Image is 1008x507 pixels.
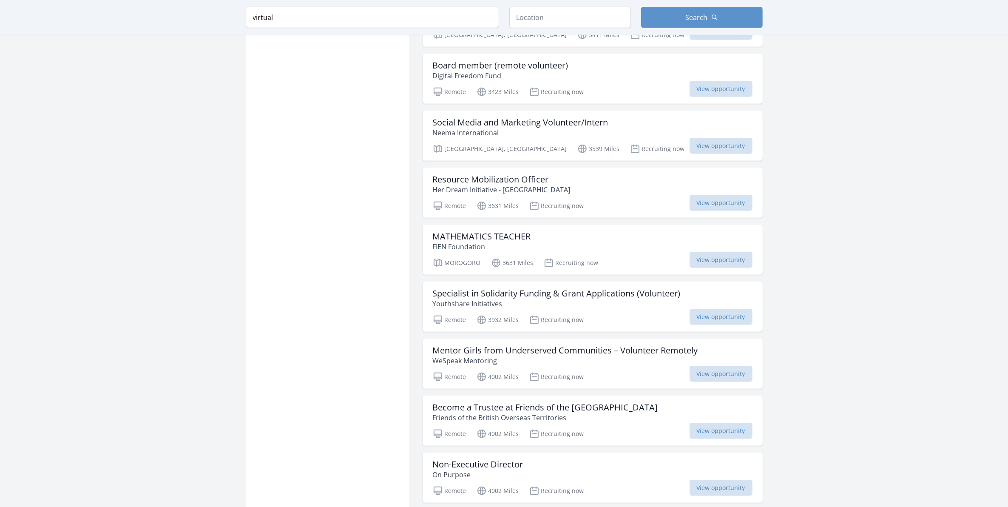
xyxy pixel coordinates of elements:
p: [GEOGRAPHIC_DATA], [GEOGRAPHIC_DATA] [433,30,567,40]
span: View opportunity [690,81,752,97]
p: Recruiting now [630,144,685,154]
a: MATHEMATICS TEACHER FIEN Foundation MOROGORO 3631 Miles Recruiting now View opportunity [423,225,763,275]
p: Recruiting now [630,30,685,40]
a: Social Media and Marketing Volunteer/Intern Neema International [GEOGRAPHIC_DATA], [GEOGRAPHIC_DA... [423,111,763,161]
p: Recruiting now [529,372,584,382]
p: 4002 Miles [477,486,519,496]
span: View opportunity [690,309,752,325]
p: Recruiting now [529,87,584,97]
p: Remote [433,429,466,439]
p: Her Dream Initiative - [GEOGRAPHIC_DATA] [433,185,571,195]
h3: Specialist in Solidarity Funding & Grant Applications (Volunteer) [433,288,681,299]
p: On Purpose [433,470,523,480]
h3: Board member (remote volunteer) [433,60,568,71]
button: Search [641,7,763,28]
h3: Mentor Girls from Underserved Communities – Volunteer Remotely [433,345,698,356]
p: MOROGORO [433,258,481,268]
span: Search [686,12,708,23]
a: Specialist in Solidarity Funding & Grant Applications (Volunteer) Youthshare Initiatives Remote 3... [423,282,763,332]
p: WeSpeak Mentoring [433,356,698,366]
h3: Resource Mobilization Officer [433,174,571,185]
p: 3423 Miles [477,87,519,97]
p: 3411 Miles [577,30,620,40]
input: Keyword [246,7,499,28]
p: Remote [433,87,466,97]
span: View opportunity [690,252,752,268]
span: View opportunity [690,138,752,154]
p: Remote [433,315,466,325]
a: Mentor Girls from Underserved Communities – Volunteer Remotely WeSpeak Mentoring Remote 4002 Mile... [423,339,763,389]
p: Remote [433,201,466,211]
input: Location [509,7,631,28]
span: View opportunity [690,423,752,439]
p: 3631 Miles [491,258,534,268]
p: Recruiting now [529,315,584,325]
h3: MATHEMATICS TEACHER [433,231,531,242]
h3: Social Media and Marketing Volunteer/Intern [433,117,608,128]
p: Recruiting now [529,201,584,211]
span: View opportunity [690,366,752,382]
a: Non-Executive Director On Purpose Remote 4002 Miles Recruiting now View opportunity [423,453,763,503]
p: Recruiting now [529,486,584,496]
h3: Non-Executive Director [433,459,523,470]
p: Neema International [433,128,608,138]
p: 3631 Miles [477,201,519,211]
p: Recruiting now [544,258,599,268]
p: 3539 Miles [577,144,620,154]
p: [GEOGRAPHIC_DATA], [GEOGRAPHIC_DATA] [433,144,567,154]
span: View opportunity [690,195,752,211]
p: 4002 Miles [477,429,519,439]
p: 4002 Miles [477,372,519,382]
h3: Become a Trustee at Friends of the [GEOGRAPHIC_DATA] [433,402,658,413]
p: Youthshare Initiatives [433,299,681,309]
span: View opportunity [690,480,752,496]
a: Resource Mobilization Officer Her Dream Initiative - [GEOGRAPHIC_DATA] Remote 3631 Miles Recruiti... [423,168,763,218]
p: Recruiting now [529,429,584,439]
p: FIEN Foundation [433,242,531,252]
a: Become a Trustee at Friends of the [GEOGRAPHIC_DATA] Friends of the British Overseas Territories ... [423,396,763,446]
p: Friends of the British Overseas Territories [433,413,658,423]
p: Remote [433,486,466,496]
p: 3932 Miles [477,315,519,325]
p: Digital Freedom Fund [433,71,568,81]
p: Remote [433,372,466,382]
a: Board member (remote volunteer) Digital Freedom Fund Remote 3423 Miles Recruiting now View opport... [423,54,763,104]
